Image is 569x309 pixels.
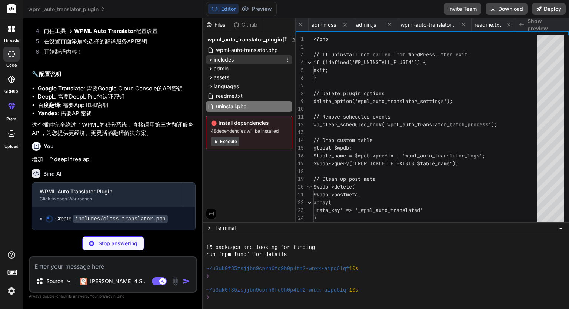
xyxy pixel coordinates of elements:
img: icon [183,278,190,285]
div: Create [55,215,168,223]
code: includes/class-translator.php [73,215,168,223]
li: : 需要Google Cloud Console的API密钥 [38,84,196,93]
button: WPML Auto Translator PluginClick to open Workbench [32,183,183,207]
button: Preview [239,4,275,14]
strong: DeepL [38,93,55,100]
span: if (!defined('WP_UNINSTALL_PLUGIN')) { [313,59,426,66]
strong: 工具 → WPML Auto Translator [55,27,136,34]
div: Click to collapse the range. [305,183,314,191]
div: 9 [296,97,304,105]
strong: Yandex [38,110,58,117]
span: Show preview [528,17,563,32]
label: code [6,62,17,69]
span: <?php [313,36,328,42]
li: : 需要API密钥 [38,109,196,118]
strong: 百度翻译 [38,102,60,109]
div: 4 [296,59,304,66]
span: exit; [313,67,328,73]
span: array( [313,199,331,206]
span: 10s [349,265,359,272]
p: [PERSON_NAME] 4 S.. [90,278,145,285]
span: // Remove scheduled events [313,113,390,120]
span: readme.txt [475,21,501,29]
span: 15 packages are looking for funding [206,244,315,251]
div: 14 [296,136,304,144]
li: : 需要DeepL Pro的认证密钥 [38,93,196,101]
label: threads [3,37,19,44]
span: readme.txt [215,92,243,100]
span: run `npm fund` for details [206,251,287,258]
span: ❯ [206,294,210,301]
p: Source [46,278,63,285]
div: 3 [296,51,304,59]
img: Pick Models [66,278,72,285]
div: 19 [296,175,304,183]
li: 在设置页面添加您选择的翻译服务API密钥 [38,37,196,48]
span: } [313,74,316,81]
img: settings [5,285,18,297]
p: Always double-check its answers. Your in Bind [29,293,197,300]
span: 'meta_key' => '_wpml_auto_translated' [313,207,423,213]
span: assets [214,74,229,81]
span: h_process'); [462,121,497,128]
span: ) [313,215,316,221]
span: Terminal [215,224,236,232]
span: $wpdb->delete( [313,183,355,190]
div: Click to open Workbench [40,196,176,202]
div: WPML Auto Translator Plugin [40,188,176,195]
span: // Drop custom table [313,137,373,143]
div: 22 [296,199,304,206]
span: includes [214,56,234,63]
div: 21 [296,191,304,199]
span: ❯ [206,273,210,280]
p: 这个插件完全绕过了WPML的积分系统，直接调用第三方翻译服务API，为您提供更经济、更灵活的翻译解决方案。 [32,121,196,137]
strong: 配置说明 [39,70,61,77]
span: ~/u3uk0f35zsjjbn9cprh6fq9h0p4tm2-wnxx-aipq6lqf [206,287,349,294]
span: wpml_auto_translator_plugin [207,36,282,43]
span: r_logs'; [462,152,485,159]
span: 48 dependencies will be installed [211,128,287,134]
h2: 🔧 [32,70,196,79]
span: admin.js [356,21,376,29]
p: 增加一个deepl free api [32,155,196,164]
div: 15 [296,144,304,152]
div: 16 [296,152,304,160]
label: Upload [4,143,19,150]
span: // If uninstall not called from WordPress, then ex [313,51,462,58]
span: delete_option('wpml_auto_translator_settings'); [313,98,453,104]
div: 17 [296,160,304,167]
span: wp_clear_scheduled_hook('wpml_auto_translator_batc [313,121,462,128]
span: $wpdb->query("DROP TABLE IF EXISTS $table_name"); [313,160,459,167]
h6: Bind AI [43,170,61,177]
span: uninstall.php [215,102,247,111]
li: 开始翻译内容！ [38,48,196,58]
span: $wpdb->postmeta, [313,191,361,198]
span: 10s [349,287,359,294]
label: prem [6,116,16,122]
div: 13 [296,129,304,136]
div: 7 [296,82,304,90]
span: it. [462,51,470,58]
img: attachment [171,277,180,286]
h6: You [44,143,54,150]
img: Claude 4 Sonnet [80,278,87,285]
div: 2 [296,43,304,51]
span: global $wpdb; [313,144,352,151]
span: >_ [207,224,213,232]
li: : 需要App ID和密钥 [38,101,196,110]
span: $table_name = $wpdb->prefix . 'wpml_auto_translato [313,152,462,159]
button: Invite Team [444,3,481,15]
li: 前往 配置设置 [38,27,196,37]
span: ~/u3uk0f35zsjjbn9cprh6fq9h0p4tm2-wnxx-aipq6lqf [206,265,349,272]
div: 10 [296,105,304,113]
div: 18 [296,167,304,175]
div: 6 [296,74,304,82]
label: GitHub [4,88,18,94]
div: Click to collapse the range. [305,59,314,66]
button: Download [486,3,528,15]
button: Deploy [532,3,566,15]
span: wpml-auto-translator.pot [400,21,456,29]
div: 8 [296,90,304,97]
button: − [558,222,565,234]
div: 11 [296,113,304,121]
